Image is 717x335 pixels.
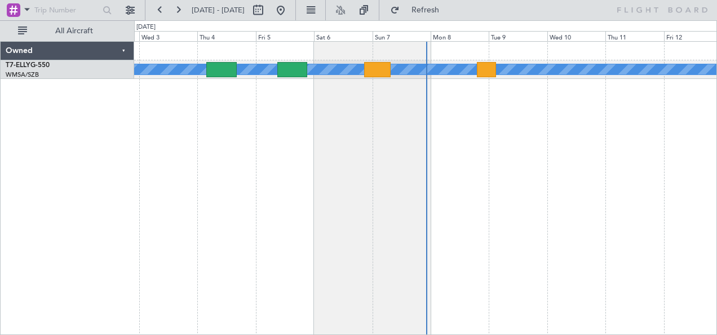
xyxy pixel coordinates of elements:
[431,31,489,41] div: Mon 8
[385,1,453,19] button: Refresh
[605,31,663,41] div: Thu 11
[136,23,156,32] div: [DATE]
[29,27,119,35] span: All Aircraft
[197,31,255,41] div: Thu 4
[402,6,449,14] span: Refresh
[139,31,197,41] div: Wed 3
[6,62,30,69] span: T7-ELLY
[192,5,245,15] span: [DATE] - [DATE]
[12,22,122,40] button: All Aircraft
[547,31,605,41] div: Wed 10
[489,31,547,41] div: Tue 9
[256,31,314,41] div: Fri 5
[373,31,431,41] div: Sun 7
[6,70,39,79] a: WMSA/SZB
[34,2,99,19] input: Trip Number
[6,62,50,69] a: T7-ELLYG-550
[314,31,372,41] div: Sat 6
